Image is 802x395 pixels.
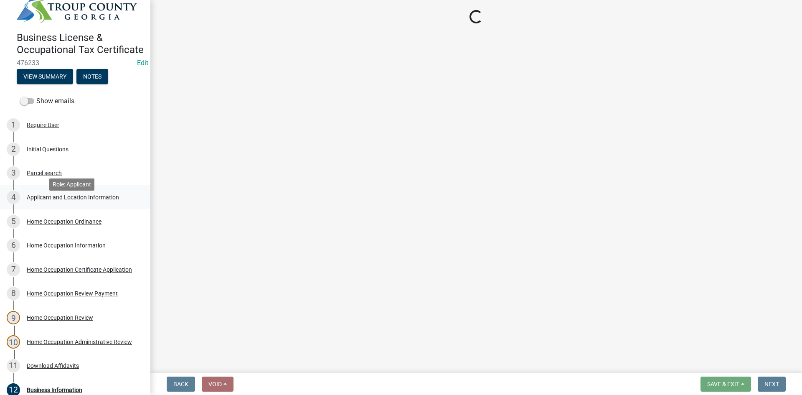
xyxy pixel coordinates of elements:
div: Parcel search [27,170,62,176]
label: Show emails [20,96,74,106]
a: Edit [137,59,148,67]
div: 9 [7,311,20,324]
div: Initial Questions [27,146,69,152]
wm-modal-confirm: Notes [76,74,108,81]
div: Applicant and Location Information [27,194,119,200]
div: Require User [27,122,59,128]
span: Void [208,381,222,387]
div: 2 [7,143,20,156]
span: Next [764,381,779,387]
div: 8 [7,287,20,300]
button: Void [202,377,233,392]
div: 10 [7,335,20,349]
div: Download Affidavits [27,363,79,369]
span: Back [173,381,188,387]
div: Role: Applicant [49,178,94,191]
h4: Business License & Occupational Tax Certificate [17,32,144,56]
div: 4 [7,191,20,204]
div: 7 [7,263,20,276]
div: 11 [7,359,20,372]
button: View Summary [17,69,73,84]
div: Home Occupation Information [27,242,106,248]
div: 5 [7,215,20,228]
button: Next [758,377,786,392]
div: 1 [7,118,20,132]
div: Home Occupation Administrative Review [27,339,132,345]
wm-modal-confirm: Summary [17,74,73,81]
div: Home Occupation Ordinance [27,219,102,224]
div: Home Occupation Review Payment [27,291,118,296]
div: Business Information [27,387,82,393]
button: Save & Exit [700,377,751,392]
div: 3 [7,166,20,180]
div: 6 [7,239,20,252]
span: Save & Exit [707,381,739,387]
span: 476233 [17,59,134,67]
div: Home Occupation Review [27,315,93,321]
button: Notes [76,69,108,84]
div: Home Occupation Certificate Application [27,267,132,273]
button: Back [167,377,195,392]
wm-modal-confirm: Edit Application Number [137,59,148,67]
